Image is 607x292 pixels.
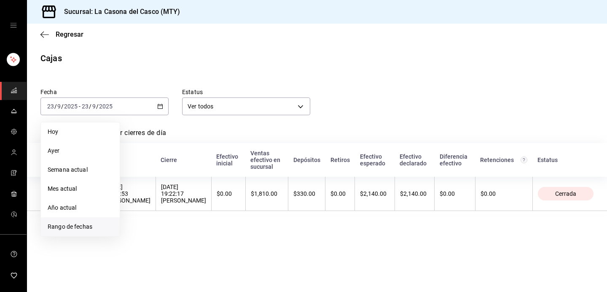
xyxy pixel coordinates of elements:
div: Inicio [105,157,150,163]
span: Año actual [48,203,113,212]
div: Retiros [330,157,350,163]
span: Regresar [56,30,83,38]
div: $2,140.00 [400,190,430,197]
div: $0.00 [217,190,240,197]
span: / [61,103,64,110]
span: Cerrada [552,190,580,197]
div: Ventas efectivo en sucursal [250,150,283,170]
div: $2,140.00 [360,190,389,197]
span: Semana actual [48,165,113,174]
div: Cierre [161,157,206,163]
a: Ver cierres de día [112,129,166,143]
div: [DATE] 19:22:17 [PERSON_NAME] [161,184,206,204]
span: / [96,103,99,110]
span: / [54,103,57,110]
div: Efectivo declarado [400,153,430,167]
div: Depósitos [293,157,320,163]
div: $0.00 [330,190,349,197]
input: -- [92,103,96,110]
div: Ver todos [182,97,310,115]
span: Rango de fechas [48,222,113,231]
span: - [79,103,81,110]
div: Estatus [537,157,594,163]
svg: Total de retenciones de propinas registradas [521,157,527,163]
h3: Sucursal: La Casona del Casco (MTY) [57,7,180,17]
div: [DATE] 08:07:53 [PERSON_NAME] [105,184,150,204]
input: -- [47,103,54,110]
div: $0.00 [481,190,527,197]
button: Regresar [40,30,83,38]
div: Efectivo inicial [216,153,240,167]
input: -- [57,103,61,110]
input: -- [81,103,89,110]
span: Hoy [48,127,113,136]
label: Fecha [40,89,169,95]
span: / [89,103,91,110]
input: ---- [64,103,78,110]
div: $0.00 [440,190,470,197]
div: Cajas [40,52,62,65]
label: Estatus [182,89,310,95]
span: Ayer [48,146,113,155]
span: Mes actual [48,184,113,193]
div: Diferencia efectivo [440,153,470,167]
div: Retenciones [480,157,527,163]
button: open drawer [10,22,17,29]
div: Efectivo esperado [360,153,389,167]
div: $330.00 [293,190,320,197]
input: ---- [99,103,113,110]
div: $1,810.00 [251,190,283,197]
